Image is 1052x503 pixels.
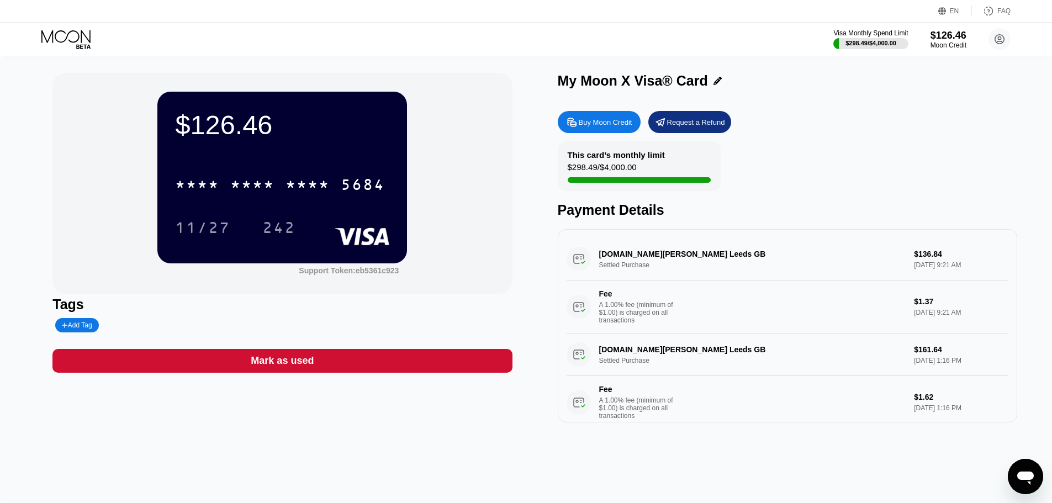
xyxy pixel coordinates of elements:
[568,162,637,177] div: $298.49 / $4,000.00
[341,177,385,195] div: 5684
[579,118,632,127] div: Buy Moon Credit
[254,214,304,241] div: 242
[558,73,708,89] div: My Moon X Visa® Card
[845,40,896,46] div: $298.49 / $4,000.00
[667,118,725,127] div: Request a Refund
[251,354,314,367] div: Mark as used
[833,29,908,37] div: Visa Monthly Spend Limit
[299,266,399,275] div: Support Token:eb5361c923
[931,30,966,41] div: $126.46
[914,309,1008,316] div: [DATE] 9:21 AM
[175,220,230,238] div: 11/27
[914,404,1008,412] div: [DATE] 1:16 PM
[648,111,731,133] div: Request a Refund
[599,396,682,420] div: A 1.00% fee (minimum of $1.00) is charged on all transactions
[972,6,1011,17] div: FAQ
[568,150,665,160] div: This card’s monthly limit
[931,30,966,49] div: $126.46Moon Credit
[833,29,908,49] div: Visa Monthly Spend Limit$298.49/$4,000.00
[567,376,1008,429] div: FeeA 1.00% fee (minimum of $1.00) is charged on all transactions$1.62[DATE] 1:16 PM
[167,214,239,241] div: 11/27
[599,385,676,394] div: Fee
[938,6,972,17] div: EN
[52,296,512,313] div: Tags
[262,220,295,238] div: 242
[558,202,1017,218] div: Payment Details
[55,318,98,332] div: Add Tag
[175,109,389,140] div: $126.46
[1008,459,1043,494] iframe: Кнопка запуска окна обмена сообщениями
[599,301,682,324] div: A 1.00% fee (minimum of $1.00) is charged on all transactions
[997,7,1011,15] div: FAQ
[567,280,1008,333] div: FeeA 1.00% fee (minimum of $1.00) is charged on all transactions$1.37[DATE] 9:21 AM
[950,7,959,15] div: EN
[62,321,92,329] div: Add Tag
[52,349,512,373] div: Mark as used
[914,393,1008,401] div: $1.62
[914,297,1008,306] div: $1.37
[599,289,676,298] div: Fee
[931,41,966,49] div: Moon Credit
[299,266,399,275] div: Support Token: eb5361c923
[558,111,641,133] div: Buy Moon Credit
